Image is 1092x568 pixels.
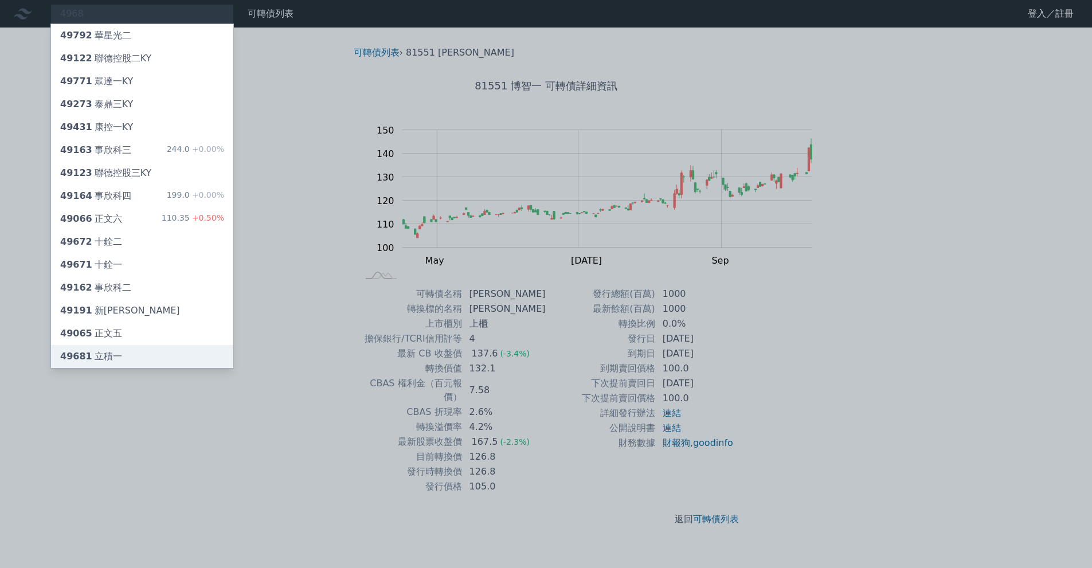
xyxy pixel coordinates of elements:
div: 泰鼎三KY [60,97,133,111]
span: 49065 [60,328,92,339]
div: 事欣科二 [60,281,131,295]
span: 49163 [60,144,92,155]
span: 49771 [60,76,92,87]
span: +0.50% [190,213,224,222]
div: 聯德控股二KY [60,52,151,65]
span: 49123 [60,167,92,178]
a: 49163事欣科三 244.0+0.00% [51,139,233,162]
span: 49273 [60,99,92,109]
div: 新[PERSON_NAME] [60,304,180,318]
a: 49122聯德控股二KY [51,47,233,70]
span: +0.00% [190,144,224,154]
span: 49164 [60,190,92,201]
div: 244.0 [167,143,224,157]
span: 49162 [60,282,92,293]
div: 眾達一KY [60,75,133,88]
div: 十銓一 [60,258,122,272]
a: 49273泰鼎三KY [51,93,233,116]
span: +0.00% [190,190,224,199]
span: 49066 [60,213,92,224]
div: 康控一KY [60,120,133,134]
div: 事欣科四 [60,189,131,203]
span: 49792 [60,30,92,41]
a: 49672十銓二 [51,230,233,253]
span: 49191 [60,305,92,316]
div: 事欣科三 [60,143,131,157]
a: 49123聯德控股三KY [51,162,233,185]
div: 199.0 [167,189,224,203]
a: 49066正文六 110.35+0.50% [51,207,233,230]
div: 立積一 [60,350,122,363]
div: 華星光二 [60,29,131,42]
a: 49191新[PERSON_NAME] [51,299,233,322]
a: 49065正文五 [51,322,233,345]
span: 49672 [60,236,92,247]
div: 110.35 [162,212,224,226]
a: 49771眾達一KY [51,70,233,93]
span: 49122 [60,53,92,64]
div: 正文六 [60,212,122,226]
a: 49162事欣科二 [51,276,233,299]
a: 49671十銓一 [51,253,233,276]
a: 49431康控一KY [51,116,233,139]
a: 49164事欣科四 199.0+0.00% [51,185,233,207]
div: 正文五 [60,327,122,340]
span: 49431 [60,122,92,132]
div: 聯德控股三KY [60,166,151,180]
a: 49681立積一 [51,345,233,368]
div: 十銓二 [60,235,122,249]
span: 49681 [60,351,92,362]
span: 49671 [60,259,92,270]
a: 49792華星光二 [51,24,233,47]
